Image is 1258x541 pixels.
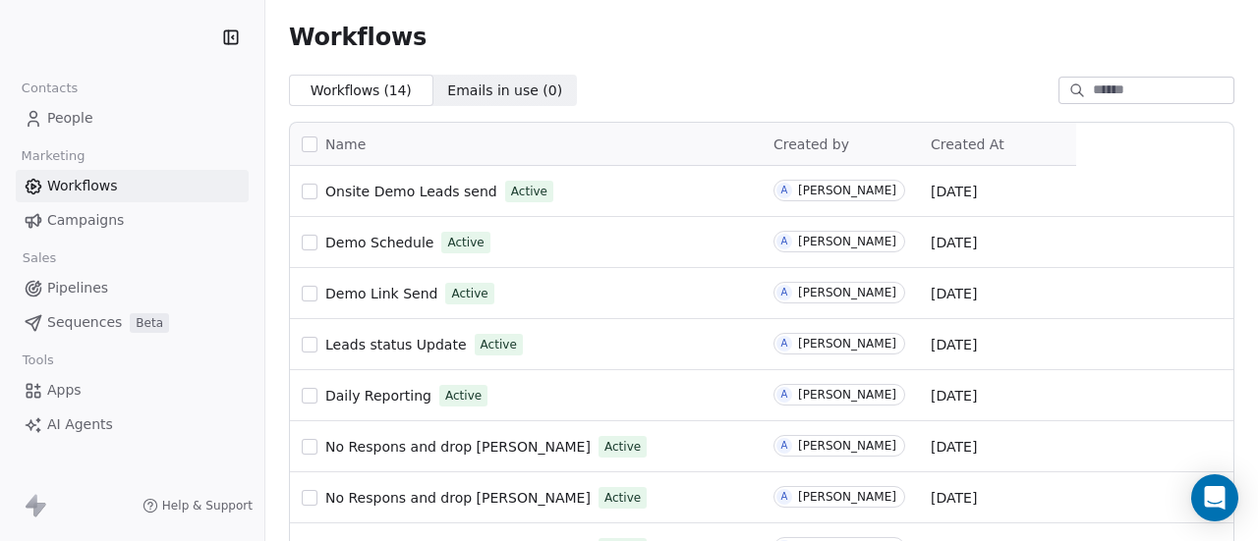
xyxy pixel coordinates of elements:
span: [DATE] [931,488,977,508]
div: A [781,336,788,352]
span: Campaigns [47,210,124,231]
span: Emails in use ( 0 ) [447,81,562,101]
a: Workflows [16,170,249,202]
span: People [47,108,93,129]
span: Tools [14,346,62,375]
span: Pipelines [47,278,108,298]
span: [DATE] [931,386,977,406]
span: Onsite Demo Leads send [325,184,497,199]
a: People [16,102,249,135]
a: Help & Support [143,498,253,514]
div: [PERSON_NAME] [798,337,896,351]
span: Marketing [13,141,93,171]
span: Created At [931,136,1004,152]
a: AI Agents [16,408,249,441]
div: A [781,387,788,403]
div: [PERSON_NAME] [798,490,896,504]
span: Active [445,387,482,405]
div: A [781,183,788,198]
div: A [781,489,788,505]
a: Campaigns [16,204,249,237]
span: Name [325,135,366,155]
span: [DATE] [931,437,977,457]
div: [PERSON_NAME] [798,388,896,402]
span: Active [604,438,641,456]
span: Active [447,234,484,251]
a: SequencesBeta [16,306,249,339]
a: No Respons and drop [PERSON_NAME] [325,437,591,457]
span: AI Agents [47,414,113,435]
a: Pipelines [16,272,249,304]
div: [PERSON_NAME] [798,439,896,453]
a: Apps [16,374,249,406]
span: Active [481,336,517,353]
a: Daily Reporting [325,386,431,406]
span: Sales [14,243,65,273]
span: [DATE] [931,284,977,303]
a: No Respons and drop [PERSON_NAME] [325,488,591,508]
span: Leads status Update [325,337,467,352]
span: Apps [47,380,82,401]
div: [PERSON_NAME] [798,184,896,197]
span: Created by [773,136,849,152]
span: Sequences [47,312,122,333]
span: [DATE] [931,335,977,354]
span: Demo Schedule [325,235,433,250]
span: Daily Reporting [325,388,431,404]
div: A [781,285,788,300]
span: [DATE] [931,233,977,252]
span: Active [451,285,487,302]
span: Help & Support [162,498,253,514]
a: Onsite Demo Leads send [325,182,497,201]
span: Active [604,489,641,507]
span: No Respons and drop [PERSON_NAME] [325,439,591,455]
div: [PERSON_NAME] [798,286,896,299]
span: Contacts [13,74,86,103]
div: A [781,234,788,249]
a: Demo Schedule [325,233,433,252]
div: A [781,438,788,454]
div: Open Intercom Messenger [1191,474,1238,521]
div: [PERSON_NAME] [798,235,896,248]
span: Active [511,183,547,200]
span: No Respons and drop [PERSON_NAME] [325,490,591,506]
span: Demo Link Send [325,286,437,301]
span: [DATE] [931,182,977,201]
span: Workflows [47,176,118,196]
span: Beta [130,313,169,333]
span: Workflows [289,24,427,51]
a: Demo Link Send [325,284,437,303]
a: Leads status Update [325,335,467,354]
